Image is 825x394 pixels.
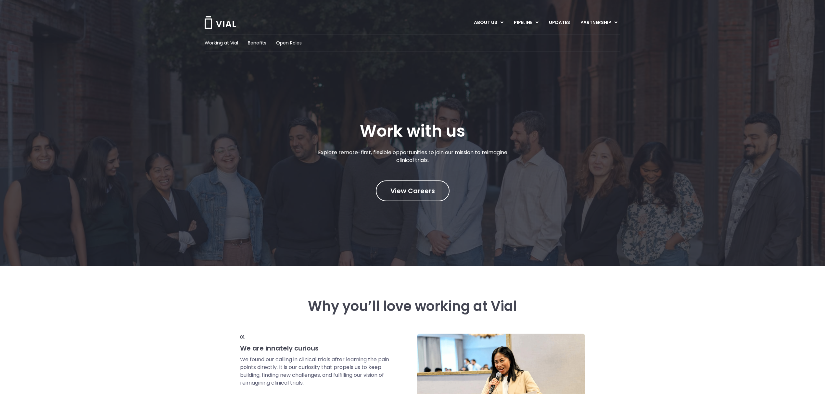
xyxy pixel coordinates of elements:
[240,334,390,341] p: 01.
[376,180,450,201] a: View Careers
[390,187,435,195] span: View Careers
[276,40,302,46] a: Open Roles
[544,17,575,28] a: UPDATES
[240,299,585,314] h3: Why you’ll love working at Vial
[204,16,236,29] img: Vial Logo
[311,149,514,164] p: Explore remote-first, flexible opportunities to join our mission to reimagine clinical trials.
[240,344,390,352] h3: We are innately curious
[248,40,266,46] a: Benefits
[205,40,238,46] a: Working at Vial
[240,356,390,387] p: We found our calling in clinical trials after learning the pain points directly. It is our curios...
[575,17,623,28] a: PARTNERSHIPMenu Toggle
[360,122,465,141] h1: Work with us
[469,17,508,28] a: ABOUT USMenu Toggle
[509,17,543,28] a: PIPELINEMenu Toggle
